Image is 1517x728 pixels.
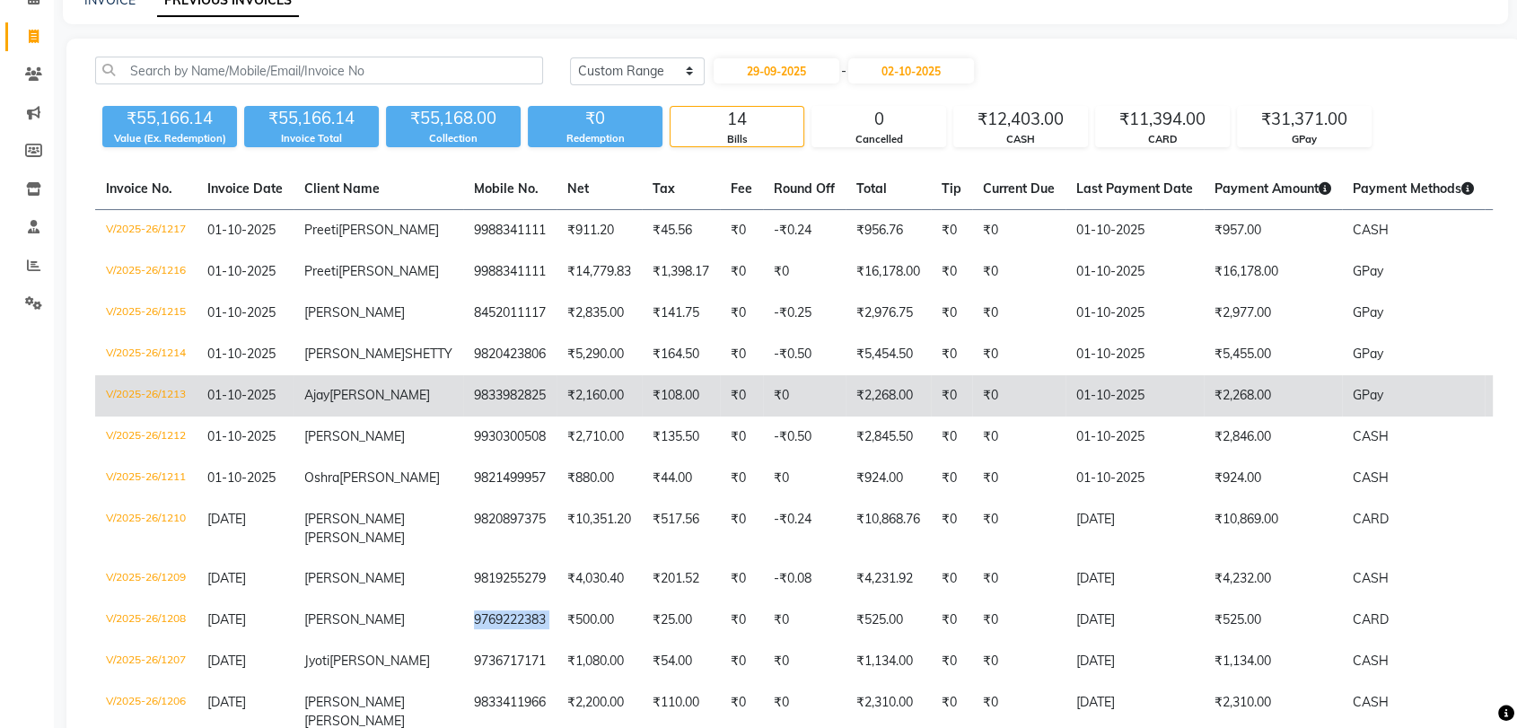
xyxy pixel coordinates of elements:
td: ₹0 [720,558,763,600]
td: -₹0.25 [763,293,846,334]
div: 14 [671,107,803,132]
td: 01-10-2025 [1065,417,1204,458]
td: ₹525.00 [846,600,931,641]
div: GPay [1238,132,1371,147]
td: ₹54.00 [642,641,720,682]
div: Collection [386,131,521,146]
td: ₹0 [931,600,972,641]
td: ₹880.00 [557,458,642,499]
td: V/2025-26/1217 [95,210,197,252]
span: 01-10-2025 [207,346,276,362]
td: 01-10-2025 [1065,458,1204,499]
td: 9833982825 [463,375,557,417]
div: Cancelled [812,132,945,147]
td: ₹0 [972,251,1065,293]
td: ₹0 [931,210,972,252]
span: CASH [1353,222,1389,238]
td: ₹5,455.00 [1204,334,1342,375]
td: ₹0 [763,600,846,641]
td: ₹0 [720,458,763,499]
div: 0 [812,107,945,132]
td: ₹0 [972,293,1065,334]
td: ₹924.00 [846,458,931,499]
td: ₹2,976.75 [846,293,931,334]
span: [PERSON_NAME] [304,530,405,546]
td: ₹0 [720,210,763,252]
td: ₹0 [720,417,763,458]
td: V/2025-26/1211 [95,458,197,499]
td: ₹2,710.00 [557,417,642,458]
td: ₹10,351.20 [557,499,642,558]
td: V/2025-26/1212 [95,417,197,458]
td: ₹0 [972,417,1065,458]
td: ₹45.56 [642,210,720,252]
td: [DATE] [1065,499,1204,558]
td: ₹0 [763,251,846,293]
span: 01-10-2025 [207,387,276,403]
td: ₹2,977.00 [1204,293,1342,334]
td: ₹0 [972,558,1065,600]
td: 9819255279 [463,558,557,600]
td: ₹0 [972,499,1065,558]
span: CASH [1353,694,1389,710]
span: 01-10-2025 [207,304,276,320]
span: [PERSON_NAME] [339,469,440,486]
td: ₹44.00 [642,458,720,499]
span: Preeti [304,263,338,279]
td: ₹5,454.50 [846,334,931,375]
td: ₹2,160.00 [557,375,642,417]
td: ₹525.00 [1204,600,1342,641]
td: ₹16,178.00 [1204,251,1342,293]
span: SHETTY [405,346,452,362]
td: ₹14,779.83 [557,251,642,293]
td: [DATE] [1065,600,1204,641]
span: Mobile No. [474,180,539,197]
div: CASH [954,132,1087,147]
td: ₹4,232.00 [1204,558,1342,600]
td: [DATE] [1065,558,1204,600]
td: V/2025-26/1208 [95,600,197,641]
td: [DATE] [1065,641,1204,682]
span: Net [567,180,589,197]
span: CARD [1353,511,1389,527]
span: Invoice No. [106,180,172,197]
td: 01-10-2025 [1065,210,1204,252]
span: [PERSON_NAME] [304,611,405,627]
td: ₹0 [931,375,972,417]
span: CASH [1353,469,1389,486]
td: ₹517.56 [642,499,720,558]
td: ₹2,268.00 [846,375,931,417]
td: ₹1,134.00 [1204,641,1342,682]
td: ₹141.75 [642,293,720,334]
td: 9988341111 [463,251,557,293]
td: ₹0 [931,499,972,558]
td: 01-10-2025 [1065,251,1204,293]
td: ₹911.20 [557,210,642,252]
td: V/2025-26/1214 [95,334,197,375]
div: ₹55,168.00 [386,106,521,131]
input: Start Date [714,58,839,83]
span: [PERSON_NAME] [338,263,439,279]
span: [PERSON_NAME] [304,511,405,527]
td: ₹0 [720,251,763,293]
span: CARD [1353,611,1389,627]
td: ₹1,398.17 [642,251,720,293]
span: GPay [1353,346,1383,362]
td: ₹0 [720,375,763,417]
td: V/2025-26/1210 [95,499,197,558]
td: ₹0 [931,458,972,499]
span: Payment Methods [1353,180,1474,197]
td: 01-10-2025 [1065,334,1204,375]
td: ₹16,178.00 [846,251,931,293]
td: ₹0 [931,293,972,334]
td: V/2025-26/1215 [95,293,197,334]
span: [PERSON_NAME] [304,694,405,710]
div: ₹12,403.00 [954,107,1087,132]
span: Oshra [304,469,339,486]
td: ₹0 [931,558,972,600]
td: 9769222383 [463,600,557,641]
div: ₹0 [528,106,662,131]
td: ₹5,290.00 [557,334,642,375]
td: ₹2,846.00 [1204,417,1342,458]
td: 9736717171 [463,641,557,682]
